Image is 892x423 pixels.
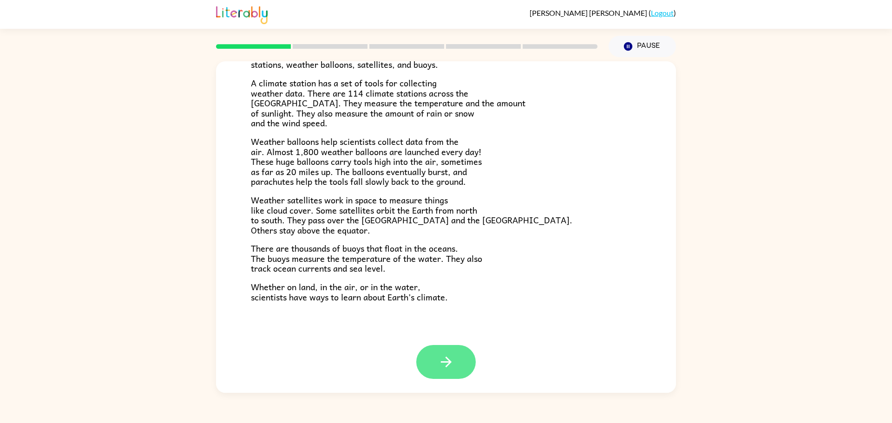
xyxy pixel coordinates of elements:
[251,280,448,304] span: Whether on land, in the air, or in the water, scientists have ways to learn about Earth’s climate.
[251,193,572,237] span: Weather satellites work in space to measure things like cloud cover. Some satellites orbit the Ea...
[251,76,525,130] span: A climate station has a set of tools for collecting weather data. There are 114 climate stations ...
[530,8,649,17] span: [PERSON_NAME] [PERSON_NAME]
[609,36,676,57] button: Pause
[251,135,482,188] span: Weather balloons help scientists collect data from the air. Almost 1,800 weather balloons are lau...
[530,8,676,17] div: ( )
[216,4,268,24] img: Literably
[651,8,674,17] a: Logout
[251,241,482,275] span: There are thousands of buoys that float in the oceans. The buoys measure the temperature of the w...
